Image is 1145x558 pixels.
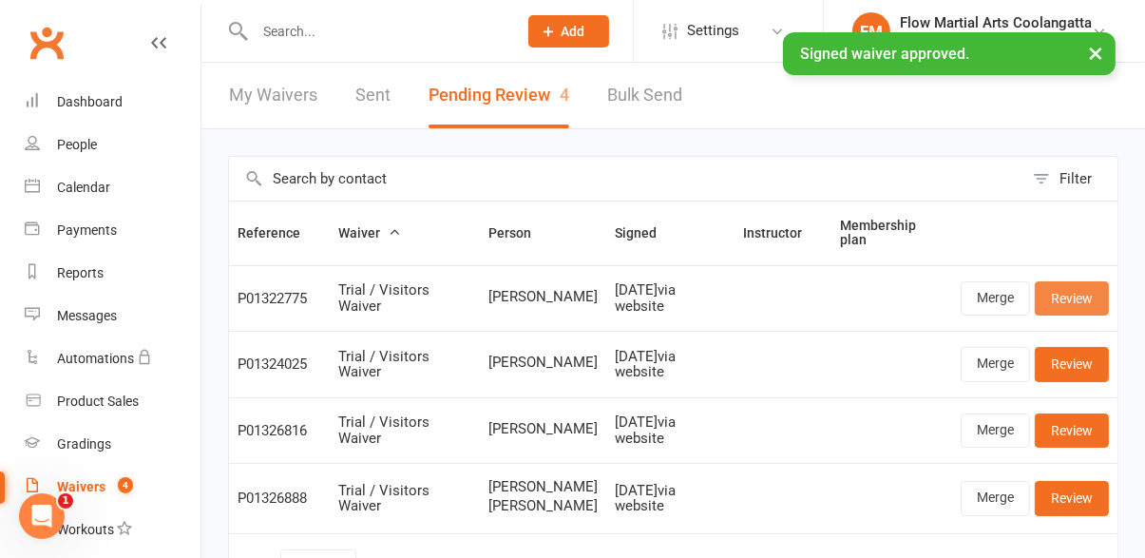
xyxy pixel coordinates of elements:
span: 4 [560,85,569,105]
div: Flow Martial Arts Coolangatta [900,14,1092,31]
a: Messages [25,295,200,337]
div: Dashboard [57,94,123,109]
div: Reports [57,265,104,280]
span: Reference [238,225,321,241]
div: P01326888 [238,491,321,507]
div: Messages [57,308,117,323]
a: My Waivers [229,63,317,128]
div: Flow Martial Arts Coolangatta [900,31,1092,48]
a: Merge [961,414,1030,448]
a: Review [1035,414,1109,448]
a: Sent [355,63,391,128]
a: Payments [25,209,200,252]
div: Trial / Visitors Waiver [338,349,471,380]
a: Reports [25,252,200,295]
button: Add [528,15,609,48]
button: Waiver [338,221,401,244]
div: Filter [1059,167,1092,190]
button: Filter [1023,157,1117,201]
div: Workouts [57,522,114,537]
span: [PERSON_NAME] [488,355,598,371]
span: [PERSON_NAME] [488,479,598,495]
div: Payments [57,222,117,238]
div: Calendar [57,180,110,195]
a: Workouts [25,509,200,551]
iframe: Intercom live chat [19,493,65,539]
span: [PERSON_NAME] [488,289,598,305]
button: Pending Review4 [429,63,569,128]
div: Trial / Visitors Waiver [338,414,471,446]
a: Automations [25,337,200,380]
a: Review [1035,347,1109,381]
button: × [1078,32,1113,73]
a: Merge [961,281,1030,316]
a: Review [1035,281,1109,316]
div: [DATE] via website [615,483,726,514]
a: Waivers 4 [25,466,200,509]
div: P01326816 [238,423,321,439]
button: Reference [238,221,321,244]
a: Clubworx [23,19,70,67]
a: Bulk Send [607,63,682,128]
a: Dashboard [25,81,200,124]
a: Gradings [25,423,200,466]
div: P01324025 [238,356,321,373]
div: [DATE] via website [615,414,726,446]
a: Product Sales [25,380,200,423]
div: FM [852,12,890,50]
a: Merge [961,481,1030,515]
span: 4 [118,477,133,493]
div: Gradings [57,436,111,452]
span: Instructor [743,225,823,241]
span: Signed [615,225,677,241]
span: Waiver [338,225,401,241]
div: Trial / Visitors Waiver [338,483,471,514]
button: Person [488,221,552,244]
div: Product Sales [57,394,139,409]
div: Automations [57,351,134,366]
button: Signed [615,221,677,244]
span: [PERSON_NAME] [488,498,598,514]
input: Search... [249,18,504,45]
span: [PERSON_NAME] [488,421,598,437]
div: [DATE] via website [615,282,726,314]
a: Review [1035,481,1109,515]
button: Instructor [743,221,823,244]
span: Settings [687,10,739,52]
div: [DATE] via website [615,349,726,380]
div: Signed waiver approved. [783,32,1116,75]
th: Membership plan [831,202,952,265]
div: People [57,137,97,152]
span: 1 [58,493,73,509]
div: P01322775 [238,291,321,307]
input: Search by contact [229,157,1023,201]
a: Merge [961,347,1030,381]
div: Trial / Visitors Waiver [338,282,471,314]
div: Waivers [57,479,105,494]
span: Person [488,225,552,241]
a: People [25,124,200,166]
a: Calendar [25,166,200,209]
span: Add [562,24,585,39]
